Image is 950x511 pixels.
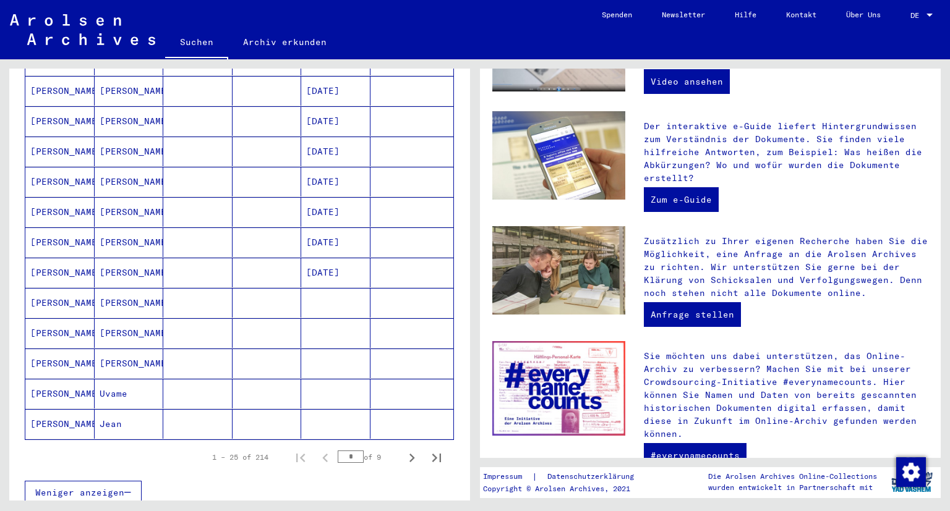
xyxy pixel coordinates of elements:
[492,111,625,200] img: eguide.jpg
[95,76,164,106] mat-cell: [PERSON_NAME]
[25,106,95,136] mat-cell: [PERSON_NAME]
[492,341,625,436] img: enc.jpg
[301,197,370,227] mat-cell: [DATE]
[288,445,313,470] button: First page
[95,197,164,227] mat-cell: [PERSON_NAME]
[95,379,164,408] mat-cell: Uvame
[25,481,142,504] button: Weniger anzeigen
[165,27,228,59] a: Suchen
[25,197,95,227] mat-cell: [PERSON_NAME]
[708,471,877,482] p: Die Arolsen Archives Online-Collections
[228,27,341,57] a: Archiv erkunden
[95,288,164,318] mat-cell: [PERSON_NAME]
[896,457,926,487] img: Zustimmung ändern
[212,452,268,463] div: 1 – 25 of 214
[25,258,95,287] mat-cell: [PERSON_NAME]
[644,302,741,327] a: Anfrage stellen
[424,445,449,470] button: Last page
[25,288,95,318] mat-cell: [PERSON_NAME]
[25,167,95,196] mat-cell: [PERSON_NAME]
[708,482,877,493] p: wurden entwickelt in Partnerschaft mit
[483,470,649,483] div: |
[483,483,649,494] p: Copyright © Arolsen Archives, 2021
[644,235,928,300] p: Zusätzlich zu Ihrer eigenen Recherche haben Sie die Möglichkeit, eine Anfrage an die Arolsen Arch...
[301,258,370,287] mat-cell: [DATE]
[301,167,370,196] mat-cell: [DATE]
[95,227,164,257] mat-cell: [PERSON_NAME]
[896,457,925,486] div: Zustimmung ändern
[95,348,164,378] mat-cell: [PERSON_NAME]
[10,14,155,45] img: Arolsen_neg.svg
[25,409,95,439] mat-cell: [PERSON_NAME]
[25,227,95,257] mat-cell: [PERSON_NAME]
[25,137,95,166] mat-cell: [PERSON_NAME]
[95,106,164,136] mat-cell: [PERSON_NAME]
[25,318,95,348] mat-cell: [PERSON_NAME]
[25,76,95,106] mat-cell: [PERSON_NAME]
[301,137,370,166] mat-cell: [DATE]
[35,487,124,498] span: Weniger anzeigen
[492,226,625,315] img: inquiries.jpg
[313,445,338,470] button: Previous page
[537,470,649,483] a: Datenschutzerklärung
[644,187,719,212] a: Zum e-Guide
[644,120,928,185] p: Der interaktive e-Guide liefert Hintergrundwissen zum Verständnis der Dokumente. Sie finden viele...
[644,69,730,94] a: Video ansehen
[95,258,164,287] mat-cell: [PERSON_NAME]
[889,467,935,497] img: yv_logo.png
[95,167,164,196] mat-cell: [PERSON_NAME]
[338,451,400,463] div: of 9
[644,443,747,468] a: #everynamecounts
[301,76,370,106] mat-cell: [DATE]
[301,227,370,257] mat-cell: [DATE]
[400,445,424,470] button: Next page
[25,379,95,408] mat-cell: [PERSON_NAME]
[95,137,164,166] mat-cell: [PERSON_NAME]
[483,470,532,483] a: Impressum
[301,106,370,136] mat-cell: [DATE]
[910,11,924,20] span: DE
[95,409,164,439] mat-cell: Jean
[95,318,164,348] mat-cell: [PERSON_NAME]
[644,350,928,441] p: Sie möchten uns dabei unterstützen, das Online-Archiv zu verbessern? Machen Sie mit bei unserer C...
[25,348,95,378] mat-cell: [PERSON_NAME]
